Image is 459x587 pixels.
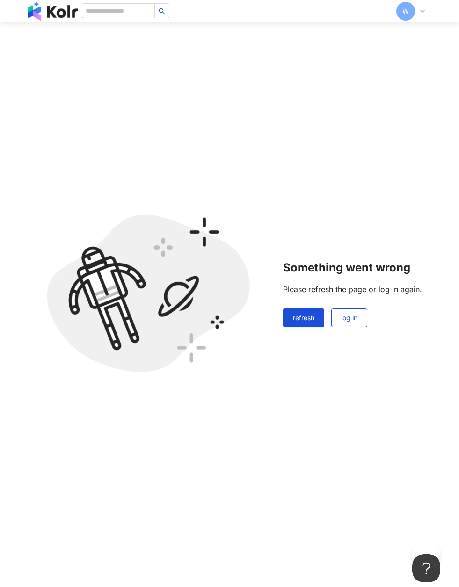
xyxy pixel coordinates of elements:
[283,308,324,327] button: refresh
[159,8,165,15] span: search
[412,554,440,582] iframe: Help Scout Beacon - Open
[402,6,409,16] span: W
[283,284,422,294] span: Please refresh the page or log in again.
[37,189,260,397] img: 647b106bd55e075d434cf89497f03b28.png
[293,314,314,322] span: refresh
[28,2,78,21] img: logo
[331,308,367,327] button: log in
[283,260,410,276] span: Something went wrong
[341,314,357,322] span: log in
